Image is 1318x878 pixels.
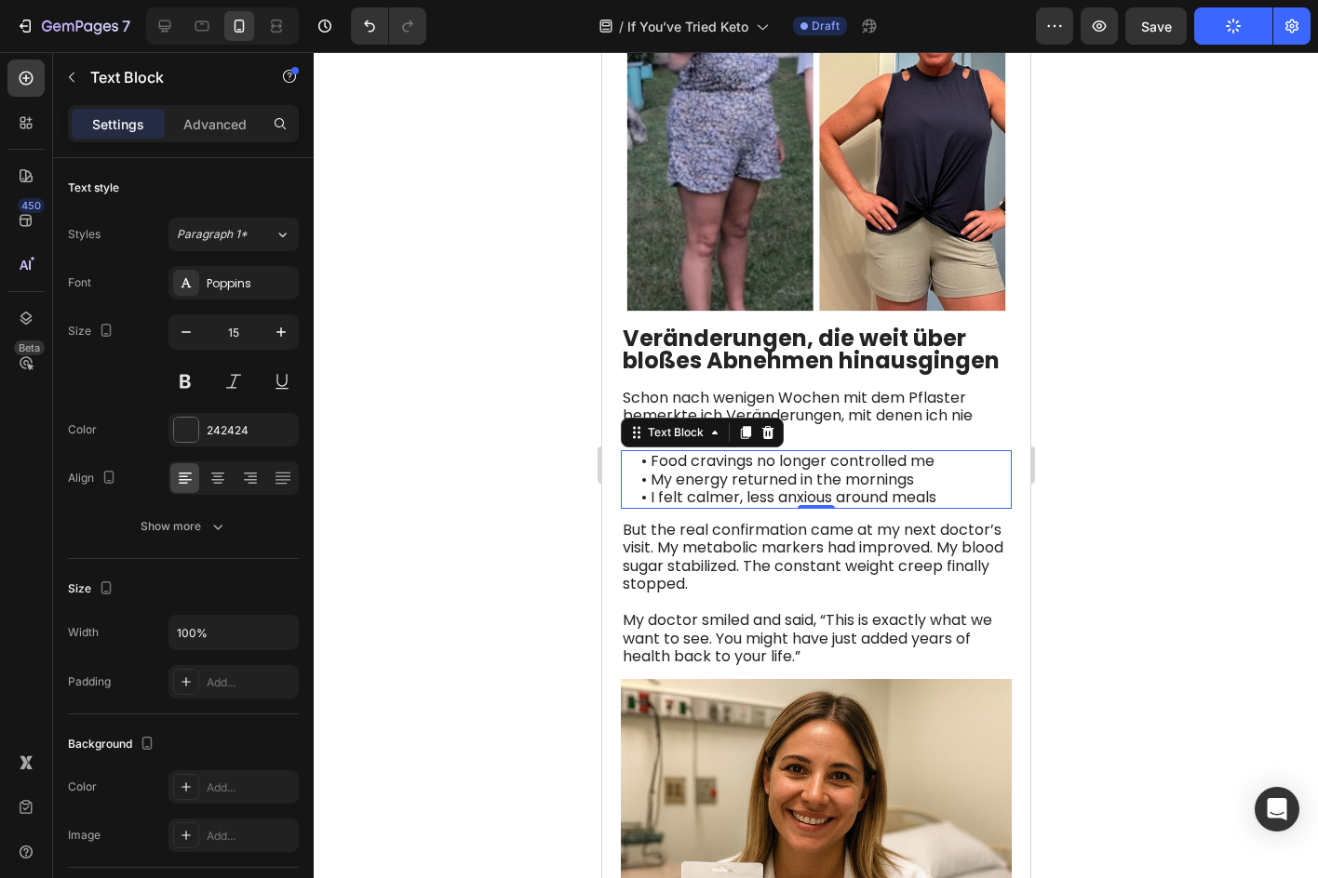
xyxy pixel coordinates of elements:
p: Settings [92,114,144,134]
button: Show more [68,510,299,543]
div: Open Intercom Messenger [1255,787,1299,831]
div: Image [68,827,101,844]
span: If You’ve Tried Keto [627,17,748,36]
p: 7 [122,15,130,37]
div: 450 [18,198,45,213]
div: Poppins [207,275,294,292]
div: Background [68,732,158,757]
div: Rich Text Editor. Editing area: main [19,275,410,324]
span: Draft [812,18,840,34]
div: Padding [68,673,111,690]
div: Beta [14,340,45,355]
strong: Veränderungen, die weit über bloßes Abnehmen hinausgingen [20,271,397,324]
div: Color [68,421,97,438]
div: Add... [207,674,294,691]
div: Add... [207,779,294,796]
div: Size [68,577,117,602]
p: Advanced [183,114,247,134]
iframe: Design area [602,52,1030,878]
div: Styles [68,226,101,243]
div: Size [68,319,117,344]
div: Undo/Redo [351,7,426,45]
button: 7 [7,7,139,45]
div: 242424 [207,422,294,439]
div: Text style [68,180,119,196]
p: Text Block [90,66,249,88]
span: / [619,17,624,36]
span: Save [1141,19,1172,34]
div: Font [68,274,91,291]
div: Align [68,466,120,491]
button: Paragraph 1* [168,218,299,251]
button: Save [1125,7,1187,45]
input: Auto [169,616,298,649]
div: Color [68,778,97,795]
div: Show more [141,517,227,536]
div: Add... [207,828,294,845]
div: Width [68,624,99,641]
span: Paragraph 1* [177,226,248,243]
